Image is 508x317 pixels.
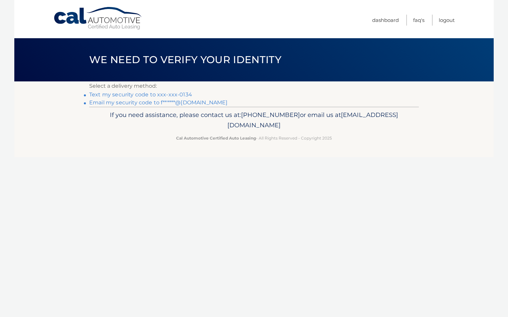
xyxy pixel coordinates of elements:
[176,136,256,141] strong: Cal Automotive Certified Auto Leasing
[89,91,192,98] a: Text my security code to xxx-xxx-0134
[241,111,300,119] span: [PHONE_NUMBER]
[372,15,399,26] a: Dashboard
[89,81,419,91] p: Select a delivery method:
[439,15,455,26] a: Logout
[94,135,414,142] p: - All Rights Reserved - Copyright 2025
[89,53,281,66] span: We need to verify your identity
[53,7,143,30] a: Cal Automotive
[94,110,414,131] p: If you need assistance, please contact us at: or email us at
[89,99,228,106] a: Email my security code to f******@[DOMAIN_NAME]
[413,15,424,26] a: FAQ's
